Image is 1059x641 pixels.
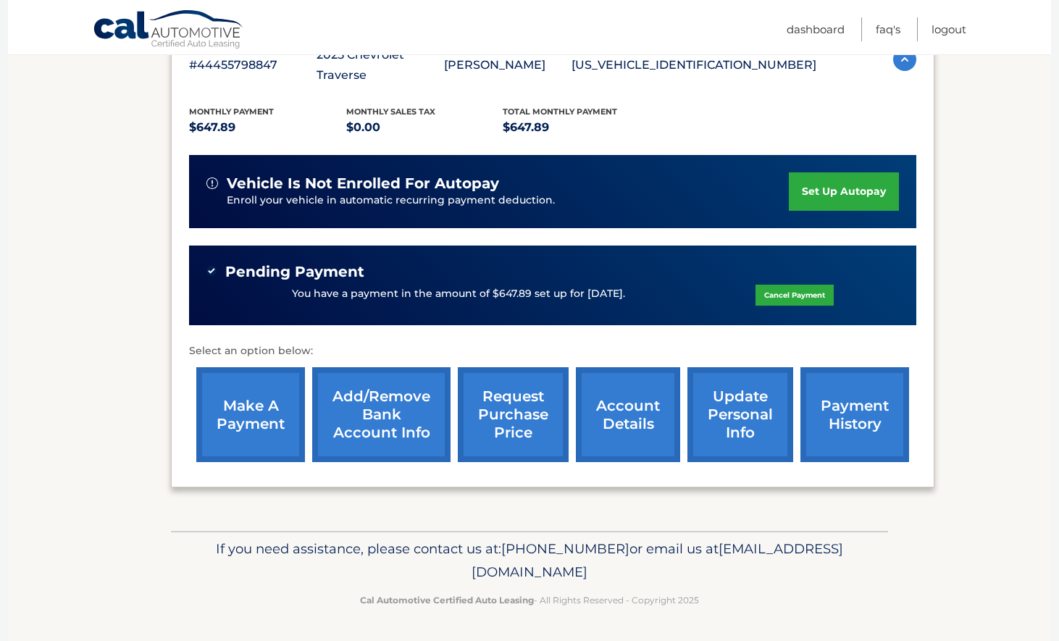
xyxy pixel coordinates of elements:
span: [PHONE_NUMBER] [501,540,629,557]
p: 2025 Chevrolet Traverse [317,45,444,85]
strong: Cal Automotive Certified Auto Leasing [360,595,534,606]
a: Logout [932,17,966,41]
img: check-green.svg [206,266,217,276]
span: [EMAIL_ADDRESS][DOMAIN_NAME] [472,540,843,580]
img: alert-white.svg [206,177,218,189]
p: Enroll your vehicle in automatic recurring payment deduction. [227,193,789,209]
a: FAQ's [876,17,900,41]
p: If you need assistance, please contact us at: or email us at [180,537,879,584]
p: $0.00 [346,117,503,138]
a: payment history [800,367,909,462]
a: request purchase price [458,367,569,462]
p: $647.89 [503,117,660,138]
p: $647.89 [189,117,346,138]
a: Dashboard [787,17,845,41]
p: [PERSON_NAME] [444,55,572,75]
a: account details [576,367,680,462]
a: update personal info [687,367,793,462]
span: Monthly sales Tax [346,106,435,117]
span: Pending Payment [225,263,364,281]
a: Cal Automotive [93,9,245,51]
p: - All Rights Reserved - Copyright 2025 [180,592,879,608]
p: Select an option below: [189,343,916,360]
span: Total Monthly Payment [503,106,617,117]
p: [US_VEHICLE_IDENTIFICATION_NUMBER] [572,55,816,75]
a: set up autopay [789,172,899,211]
span: vehicle is not enrolled for autopay [227,175,499,193]
img: accordion-active.svg [893,48,916,71]
a: Cancel Payment [755,285,834,306]
a: make a payment [196,367,305,462]
p: #44455798847 [189,55,317,75]
p: You have a payment in the amount of $647.89 set up for [DATE]. [292,286,625,302]
span: Monthly Payment [189,106,274,117]
a: Add/Remove bank account info [312,367,451,462]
